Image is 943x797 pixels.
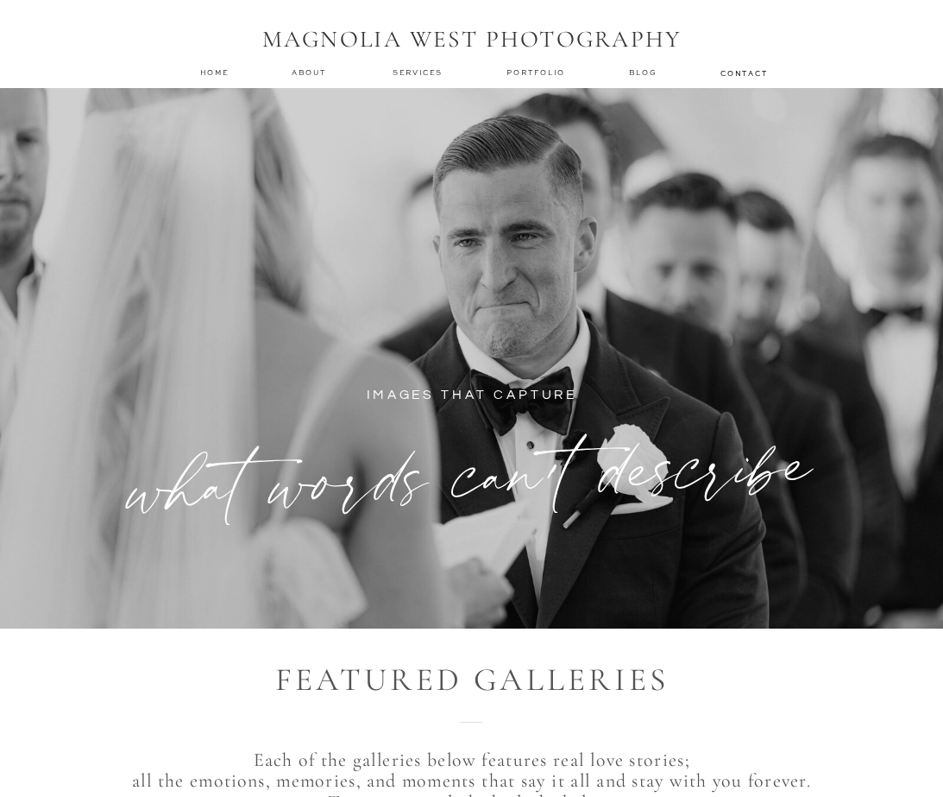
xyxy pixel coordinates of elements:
[110,419,834,524] h1: what words can't describe
[506,66,569,78] a: Portfolio
[251,25,691,55] h1: MAGNOLIA WEST PHOTOGRAPHY
[166,659,778,688] h2: featured galleries
[720,67,766,77] a: contact
[292,66,331,78] a: about
[200,66,230,77] a: home
[393,66,445,77] a: services
[629,66,660,78] a: Blog
[243,383,700,419] p: IMAGES THAT CAPTURE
